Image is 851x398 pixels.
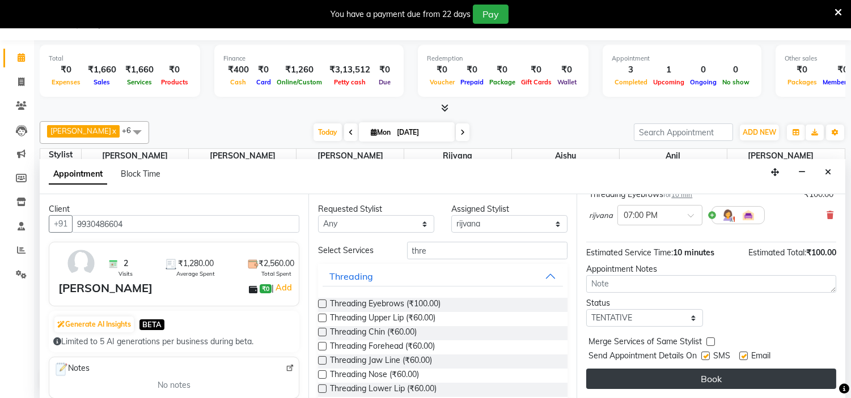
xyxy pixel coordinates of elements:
[49,203,299,215] div: Client
[274,63,325,76] div: ₹1,260
[330,369,419,383] span: Threading Nose (₹60.00)
[330,312,435,326] span: Threading Upper Lip (₹60.00)
[330,383,437,397] span: Threading Lower Lip (₹60.00)
[727,149,835,163] span: [PERSON_NAME]
[742,208,755,222] img: Interior.png
[458,63,486,76] div: ₹0
[330,354,432,369] span: Threading Jaw Line (₹60.00)
[589,189,692,200] div: Threading Eyebrows
[49,54,191,63] div: Total
[118,269,133,278] span: Visits
[588,350,697,364] span: Send Appointment Details On
[368,128,393,136] span: Mon
[486,78,518,86] span: Package
[329,269,373,283] div: Threading
[612,78,650,86] span: Completed
[518,63,554,76] div: ₹0
[634,123,733,141] input: Search Appointment
[223,63,253,76] div: ₹400
[121,63,158,76] div: ₹1,660
[253,63,274,76] div: ₹0
[158,78,191,86] span: Products
[407,242,568,259] input: Search by service name
[139,319,164,330] span: BETA
[612,54,752,63] div: Appointment
[820,164,836,181] button: Close
[297,149,404,163] span: [PERSON_NAME]
[588,336,702,350] span: Merge Services of Same Stylist
[330,298,441,312] span: Threading Eyebrows (₹100.00)
[518,78,554,86] span: Gift Cards
[274,281,294,294] a: Add
[719,63,752,76] div: 0
[178,258,214,269] span: ₹1,280.00
[427,78,458,86] span: Voucher
[673,247,714,258] span: 10 minutes
[650,78,687,86] span: Upcoming
[331,8,471,20] div: You have a payment due from 22 days
[473,5,509,24] button: Pay
[82,149,189,163] span: [PERSON_NAME]
[223,54,395,63] div: Finance
[806,247,836,258] span: ₹100.00
[586,369,836,389] button: Book
[325,63,375,76] div: ₹3,13,512
[253,78,274,86] span: Card
[748,247,806,258] span: Estimated Total:
[671,191,692,199] span: 10 min
[49,63,83,76] div: ₹0
[554,78,579,86] span: Wallet
[83,63,121,76] div: ₹1,660
[260,284,272,293] span: ₹0
[486,63,518,76] div: ₹0
[122,126,139,135] span: +6
[721,208,735,222] img: Hairdresser.png
[620,149,727,163] span: anil
[375,63,395,76] div: ₹0
[314,123,342,141] span: Today
[393,124,450,141] input: 2025-09-01
[65,247,98,280] img: avatar
[40,149,81,161] div: Stylist
[586,247,673,258] span: Estimated Service Time:
[427,63,458,76] div: ₹0
[589,210,613,221] span: rijvana
[512,149,619,163] span: aishu
[261,269,291,278] span: Total Spent
[713,350,730,364] span: SMS
[650,63,687,76] div: 1
[91,78,113,86] span: Sales
[330,326,417,340] span: Threading Chin (₹60.00)
[49,215,73,233] button: +91
[785,78,820,86] span: Packages
[158,379,190,391] span: No notes
[804,189,833,200] div: ₹100.00
[72,215,299,233] input: Search by Name/Mobile/Email/Code
[612,63,650,76] div: 3
[330,340,435,354] span: Threading Forehead (₹60.00)
[743,128,776,136] span: ADD NEW
[404,149,511,163] span: rijvana
[427,54,579,63] div: Redemption
[49,164,107,185] span: Appointment
[687,63,719,76] div: 0
[318,203,434,215] div: Requested Stylist
[176,269,215,278] span: Average Spent
[323,266,564,286] button: Threading
[49,78,83,86] span: Expenses
[272,281,294,294] span: |
[259,258,294,269] span: ₹2,560.00
[751,350,770,364] span: Email
[687,78,719,86] span: Ongoing
[111,126,116,135] a: x
[451,203,568,215] div: Assigned Stylist
[458,78,486,86] span: Prepaid
[310,245,399,256] div: Select Services
[663,191,692,199] small: for
[274,78,325,86] span: Online/Custom
[740,125,779,140] button: ADD NEW
[785,63,820,76] div: ₹0
[331,78,369,86] span: Petty cash
[121,169,160,179] span: Block Time
[189,149,296,163] span: [PERSON_NAME]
